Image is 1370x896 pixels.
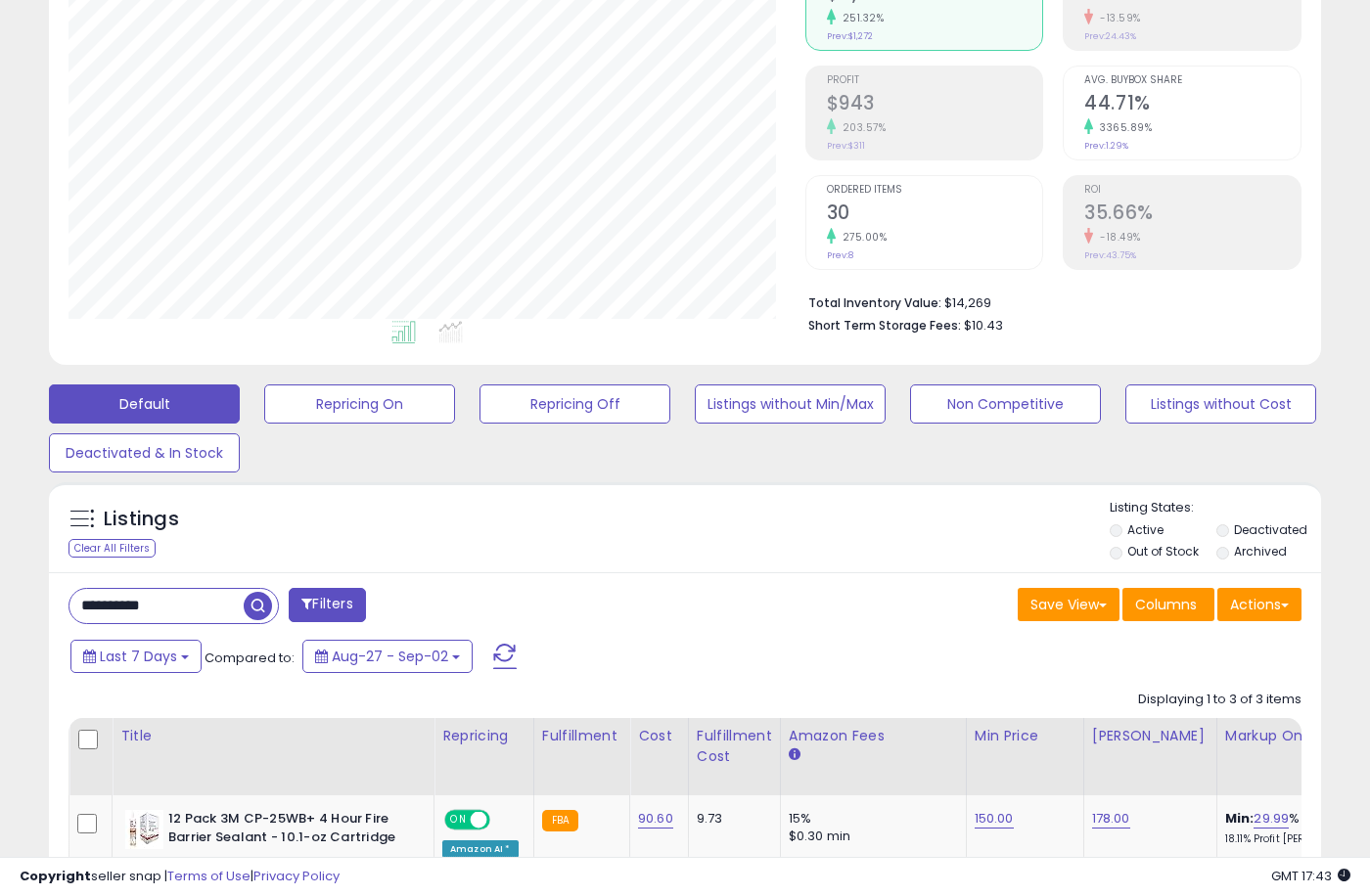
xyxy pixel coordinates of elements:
label: Out of Stock [1127,543,1199,560]
span: 2025-09-10 17:43 GMT [1271,867,1350,885]
div: 9.73 [697,810,765,828]
div: Fulfillment [542,726,621,746]
small: Prev: 8 [827,249,853,261]
div: Min Price [975,726,1075,746]
b: Short Term Storage Fees: [808,317,961,334]
div: seller snap | | [20,868,340,886]
button: Last 7 Days [70,640,202,673]
small: Prev: 24.43% [1084,30,1136,42]
h5: Listings [104,506,179,533]
div: Repricing [442,726,525,746]
button: Columns [1122,588,1214,621]
a: Privacy Policy [253,867,340,885]
small: Prev: $1,272 [827,30,873,42]
div: Title [120,726,426,746]
button: Save View [1018,588,1119,621]
b: 12 Pack 3M CP-25WB+ 4 Hour Fire Barrier Sealant - 10.1-oz Cartridge [168,810,406,851]
div: Cost [638,726,680,746]
h2: $943 [827,92,1043,118]
small: FBA [542,810,578,831]
span: Avg. Buybox Share [1084,75,1301,86]
button: Aug-27 - Sep-02 [302,640,473,673]
a: 90.60 [638,809,673,829]
img: 51Y4mJg4QYL._SL40_.jpg [125,810,163,849]
span: Aug-27 - Sep-02 [332,647,448,666]
small: 275.00% [836,230,888,245]
div: Clear All Filters [68,539,156,558]
a: 150.00 [975,809,1014,829]
button: Non Competitive [910,384,1101,424]
b: Total Inventory Value: [808,294,941,311]
p: Listing States: [1110,499,1321,517]
div: Amazon Fees [789,726,958,746]
small: Prev: 43.75% [1084,249,1136,261]
a: 178.00 [1092,809,1130,829]
label: Active [1127,521,1164,538]
span: Profit [827,75,1043,86]
span: ROI [1084,185,1301,196]
strong: Copyright [20,867,91,885]
button: Listings without Min/Max [695,384,886,424]
div: 15% [789,810,951,828]
small: 3365.89% [1093,120,1152,135]
h2: 35.66% [1084,202,1301,228]
li: $14,269 [808,290,1288,313]
span: ON [446,812,471,829]
h2: 30 [827,202,1043,228]
label: Archived [1234,543,1287,560]
h2: 44.71% [1084,92,1301,118]
small: -13.59% [1093,11,1141,25]
button: Actions [1217,588,1301,621]
small: -18.49% [1093,230,1141,245]
span: Compared to: [205,649,295,667]
b: Min: [1225,809,1255,828]
button: Deactivated & In Stock [49,433,240,472]
small: Prev: 1.29% [1084,140,1128,152]
span: Columns [1135,595,1197,614]
div: Displaying 1 to 3 of 3 items [1138,691,1301,709]
span: $10.43 [964,316,1003,335]
span: Last 7 Days [100,647,177,666]
small: Prev: $311 [827,140,865,152]
small: Amazon Fees. [789,746,800,764]
button: Repricing On [264,384,455,424]
button: Filters [289,588,365,622]
button: Listings without Cost [1125,384,1316,424]
button: Repricing Off [479,384,670,424]
a: Terms of Use [167,867,251,885]
div: $0.30 min [789,828,951,845]
div: [PERSON_NAME] [1092,726,1209,746]
button: Default [49,384,240,424]
span: Ordered Items [827,185,1043,196]
div: Fulfillment Cost [697,726,772,767]
a: 29.99 [1254,809,1289,829]
span: OFF [487,812,519,829]
small: 203.57% [836,120,887,135]
small: 251.32% [836,11,885,25]
label: Deactivated [1234,521,1307,538]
